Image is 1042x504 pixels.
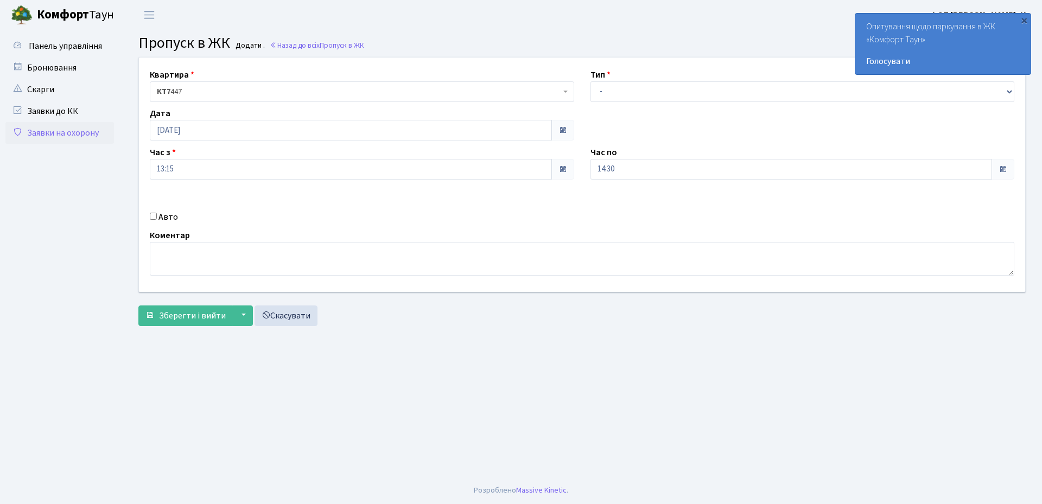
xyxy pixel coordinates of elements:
a: Massive Kinetic [516,484,567,496]
span: Пропуск в ЖК [320,40,364,50]
a: Скарги [5,79,114,100]
span: Панель управління [29,40,102,52]
span: <b>КТ7</b>&nbsp;&nbsp;&nbsp;447 [157,86,561,97]
label: Дата [150,107,170,120]
label: Час по [590,146,617,159]
label: Час з [150,146,176,159]
a: Бронювання [5,57,114,79]
span: Зберегти і вийти [159,310,226,322]
label: Квартира [150,68,194,81]
div: × [1019,15,1030,25]
a: Голосувати [866,55,1020,68]
a: Заявки на охорону [5,122,114,144]
label: Коментар [150,229,190,242]
div: Розроблено . [474,484,568,496]
span: <b>КТ7</b>&nbsp;&nbsp;&nbsp;447 [150,81,574,102]
div: Опитування щодо паркування в ЖК «Комфорт Таун» [855,14,1031,74]
img: logo.png [11,4,33,26]
a: Назад до всіхПропуск в ЖК [270,40,364,50]
b: КТ7 [157,86,170,97]
span: Таун [37,6,114,24]
label: Тип [590,68,611,81]
label: Авто [158,210,178,224]
b: Комфорт [37,6,89,23]
a: ФОП [PERSON_NAME]. Н. [930,9,1029,22]
button: Переключити навігацію [136,6,163,24]
a: Скасувати [255,305,317,326]
a: Заявки до КК [5,100,114,122]
small: Додати . [233,41,265,50]
b: ФОП [PERSON_NAME]. Н. [930,9,1029,21]
button: Зберегти і вийти [138,305,233,326]
a: Панель управління [5,35,114,57]
span: Пропуск в ЖК [138,32,230,54]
